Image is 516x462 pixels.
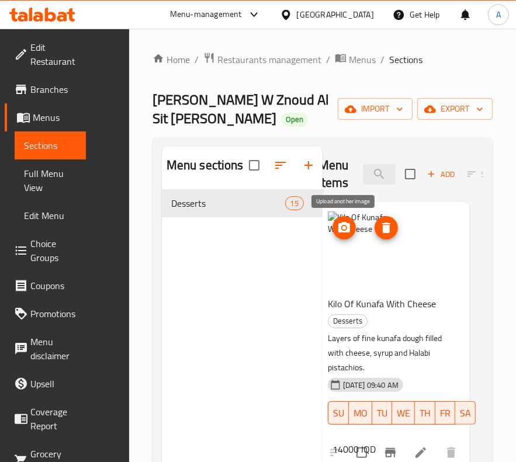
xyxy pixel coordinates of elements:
[30,405,77,433] span: Coverage Report
[30,377,77,391] span: Upsell
[24,166,77,194] span: Full Menu View
[5,300,86,328] a: Promotions
[24,138,77,152] span: Sections
[5,103,86,131] a: Menus
[349,53,376,67] span: Menus
[30,40,77,68] span: Edit Restaurant
[363,164,396,185] input: search
[423,165,460,183] button: Add
[30,335,77,363] span: Menu disclaimer
[5,230,86,272] a: Choice Groups
[281,114,308,124] span: Open
[427,102,483,116] span: export
[435,401,455,425] button: FR
[285,196,304,210] div: items
[167,157,244,174] h2: Menu sections
[5,75,86,103] a: Branches
[195,53,199,67] li: /
[328,331,451,375] p: Layers of fine kunafa dough filled with cheese, syrup and Halabi pistachios.
[242,153,266,178] span: Select all sections
[397,405,410,422] span: WE
[203,52,321,67] a: Restaurants management
[328,314,368,328] div: Desserts
[347,102,403,116] span: import
[328,211,403,286] img: Kilo Of Kunafa With Cheese
[392,401,415,425] button: WE
[162,185,323,222] nav: Menu sections
[423,165,460,183] span: Add item
[153,52,493,67] nav: breadcrumb
[372,401,392,425] button: TU
[455,401,476,425] button: SA
[375,216,398,239] button: delete image
[5,398,86,440] a: Coverage Report
[217,53,321,67] span: Restaurants management
[15,202,86,230] a: Edit Menu
[417,98,493,120] button: export
[333,216,356,239] button: upload picture
[153,86,329,131] span: [PERSON_NAME] W Znoud Al Sit [PERSON_NAME]
[318,157,349,192] h2: Menu items
[5,33,86,75] a: Edit Restaurant
[170,8,242,22] div: Menu-management
[5,370,86,398] a: Upsell
[295,151,323,179] button: Add section
[30,279,77,293] span: Coupons
[24,209,77,223] span: Edit Menu
[328,401,349,425] button: SU
[171,196,285,210] span: Desserts
[398,162,423,186] span: Select section
[333,405,344,422] span: SU
[15,159,86,202] a: Full Menu View
[335,52,376,67] a: Menus
[460,405,471,422] span: SA
[30,237,77,265] span: Choice Groups
[380,53,385,67] li: /
[415,401,435,425] button: TH
[297,8,374,21] div: [GEOGRAPHIC_DATA]
[425,168,457,181] span: Add
[30,82,77,96] span: Branches
[460,165,507,183] span: Select section first
[153,53,190,67] a: Home
[440,405,451,422] span: FR
[266,151,295,179] span: Sort sections
[354,405,368,422] span: MO
[389,53,423,67] span: Sections
[162,189,323,217] div: Desserts15
[5,272,86,300] a: Coupons
[420,405,431,422] span: TH
[286,198,303,209] span: 15
[15,131,86,159] a: Sections
[328,314,367,328] span: Desserts
[5,328,86,370] a: Menu disclaimer
[328,295,436,312] span: Kilo Of Kunafa With Cheese
[377,405,387,422] span: TU
[496,8,501,21] span: A
[33,110,77,124] span: Menus
[414,446,428,460] a: Edit menu item
[338,380,403,391] span: [DATE] 09:40 AM
[326,53,330,67] li: /
[281,113,308,127] div: Open
[30,307,77,321] span: Promotions
[349,401,372,425] button: MO
[338,98,413,120] button: import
